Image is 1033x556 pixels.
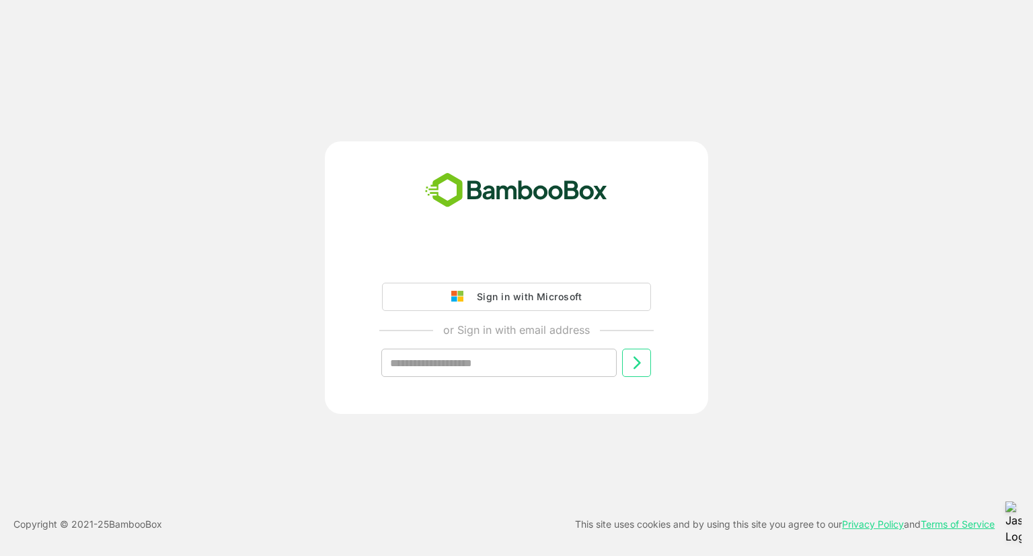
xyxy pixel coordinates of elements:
[451,291,470,303] img: google
[382,283,651,311] button: Sign in with Microsoft
[418,168,615,213] img: bamboobox
[842,518,904,530] a: Privacy Policy
[470,288,582,306] div: Sign in with Microsoft
[575,516,995,532] p: This site uses cookies and by using this site you agree to our and
[13,516,162,532] p: Copyright © 2021- 25 BambooBox
[443,322,590,338] p: or Sign in with email address
[921,518,995,530] a: Terms of Service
